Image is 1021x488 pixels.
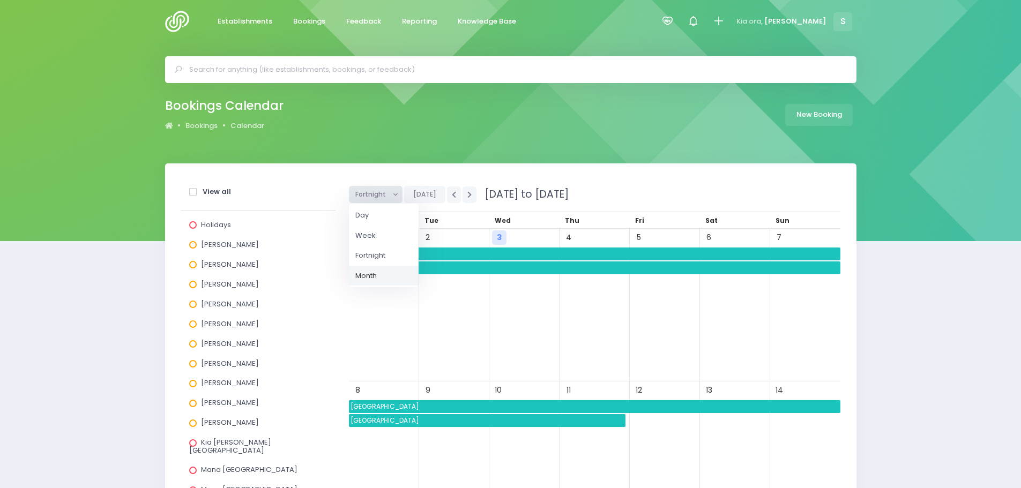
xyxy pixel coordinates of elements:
[402,16,437,27] span: Reporting
[201,259,259,269] span: [PERSON_NAME]
[338,11,390,32] a: Feedback
[495,216,511,225] span: Wed
[833,12,852,31] span: S
[349,266,419,286] a: Month
[631,383,646,397] span: 12
[349,414,625,427] span: Aurora College
[492,230,506,245] span: 3
[349,226,419,246] a: Week
[209,11,281,32] a: Establishments
[631,230,646,245] span: 5
[705,216,718,225] span: Sat
[201,279,259,289] span: [PERSON_NAME]
[201,299,259,309] span: [PERSON_NAME]
[424,216,438,225] span: Tue
[421,230,435,245] span: 2
[351,383,365,397] span: 8
[702,383,716,397] span: 13
[201,378,259,388] span: [PERSON_NAME]
[185,121,218,131] a: Bookings
[285,11,334,32] a: Bookings
[561,383,576,397] span: 11
[218,16,272,27] span: Establishments
[201,319,259,329] span: [PERSON_NAME]
[203,186,231,197] strong: View all
[772,383,786,397] span: 14
[421,383,435,397] span: 9
[449,11,525,32] a: Knowledge Base
[165,99,284,113] h2: Bookings Calendar
[189,62,841,78] input: Search for anything (like establishments, bookings, or feedback)
[491,383,505,397] span: 10
[349,261,840,274] span: Aurora College
[702,230,716,245] span: 6
[165,11,196,32] img: Logo
[201,464,297,475] span: Mana [GEOGRAPHIC_DATA]
[561,230,576,245] span: 4
[393,11,446,32] a: Reporting
[349,400,840,413] span: Southland Girls' High School
[565,216,579,225] span: Thu
[776,216,789,225] span: Sun
[201,220,231,230] span: Holidays
[404,186,445,203] button: [DATE]
[230,121,264,131] a: Calendar
[189,437,271,455] span: Kia [PERSON_NAME][GEOGRAPHIC_DATA]
[736,16,763,27] span: Kia ora,
[349,245,419,266] a: Fortnight
[201,358,259,369] span: [PERSON_NAME]
[349,205,419,226] a: Day
[349,247,840,260] span: Southland Girls' High School
[201,239,259,250] span: [PERSON_NAME]
[458,16,516,27] span: Knowledge Base
[764,16,826,27] span: [PERSON_NAME]
[201,339,259,349] span: [PERSON_NAME]
[355,186,389,202] span: Fortnight
[785,104,853,126] a: New Booking
[478,187,569,201] span: [DATE] to [DATE]
[349,186,403,203] button: Fortnight
[346,16,381,27] span: Feedback
[772,230,786,245] span: 7
[201,417,259,427] span: [PERSON_NAME]
[201,397,259,408] span: [PERSON_NAME]
[293,16,325,27] span: Bookings
[349,204,419,287] ul: Fortnight
[635,216,644,225] span: Fri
